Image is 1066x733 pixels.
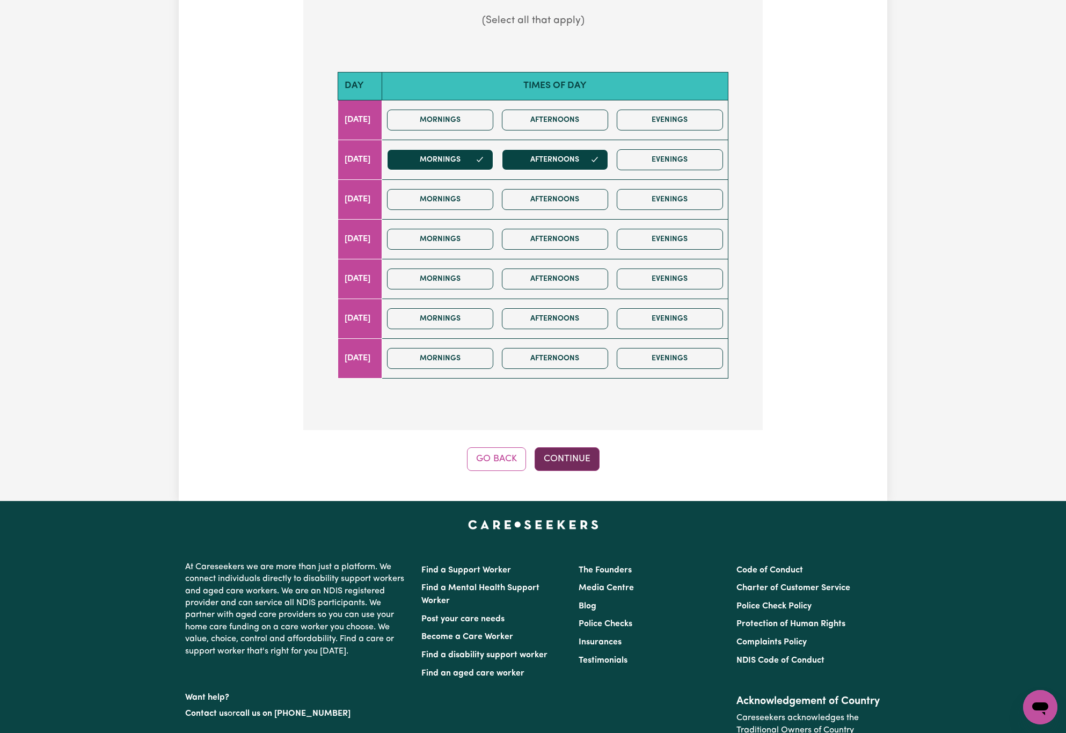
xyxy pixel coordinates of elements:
[467,447,526,471] button: Go Back
[502,149,608,170] button: Afternoons
[338,259,382,299] td: [DATE]
[236,709,351,718] a: call us on [PHONE_NUMBER]
[736,620,845,628] a: Protection of Human Rights
[736,695,881,708] h2: Acknowledgement of Country
[579,656,627,665] a: Testimonials
[736,584,850,592] a: Charter of Customer Service
[736,656,824,665] a: NDIS Code of Conduct
[421,633,513,641] a: Become a Care Worker
[617,268,723,289] button: Evenings
[338,140,382,179] td: [DATE]
[617,149,723,170] button: Evenings
[185,557,408,662] p: At Careseekers we are more than just a platform. We connect individuals directly to disability su...
[338,219,382,259] td: [DATE]
[387,189,493,210] button: Mornings
[387,268,493,289] button: Mornings
[382,72,728,100] th: Times of day
[617,189,723,210] button: Evenings
[502,229,608,250] button: Afternoons
[579,602,596,611] a: Blog
[579,620,632,628] a: Police Checks
[185,687,408,703] p: Want help?
[617,308,723,329] button: Evenings
[502,348,608,369] button: Afternoons
[338,72,382,100] th: Day
[387,110,493,130] button: Mornings
[579,566,632,575] a: The Founders
[736,602,812,611] a: Police Check Policy
[421,669,524,678] a: Find an aged care worker
[421,651,547,659] a: Find a disability support worker
[579,638,622,647] a: Insurances
[320,13,746,29] p: (Select all that apply)
[617,348,723,369] button: Evenings
[502,189,608,210] button: Afternoons
[338,299,382,338] td: [DATE]
[579,584,634,592] a: Media Centre
[736,566,803,575] a: Code of Conduct
[185,709,228,718] a: Contact us
[338,179,382,219] td: [DATE]
[468,520,598,529] a: Careseekers home page
[502,268,608,289] button: Afternoons
[387,149,493,170] button: Mornings
[617,110,723,130] button: Evenings
[338,338,382,378] td: [DATE]
[387,308,493,329] button: Mornings
[1023,690,1057,724] iframe: Button to launch messaging window
[736,638,807,647] a: Complaints Policy
[387,229,493,250] button: Mornings
[421,584,539,605] a: Find a Mental Health Support Worker
[185,703,408,724] p: or
[387,348,493,369] button: Mornings
[502,110,608,130] button: Afternoons
[617,229,723,250] button: Evenings
[502,308,608,329] button: Afternoons
[338,100,382,140] td: [DATE]
[421,566,511,575] a: Find a Support Worker
[535,447,600,471] button: Continue
[421,615,505,623] a: Post your care needs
